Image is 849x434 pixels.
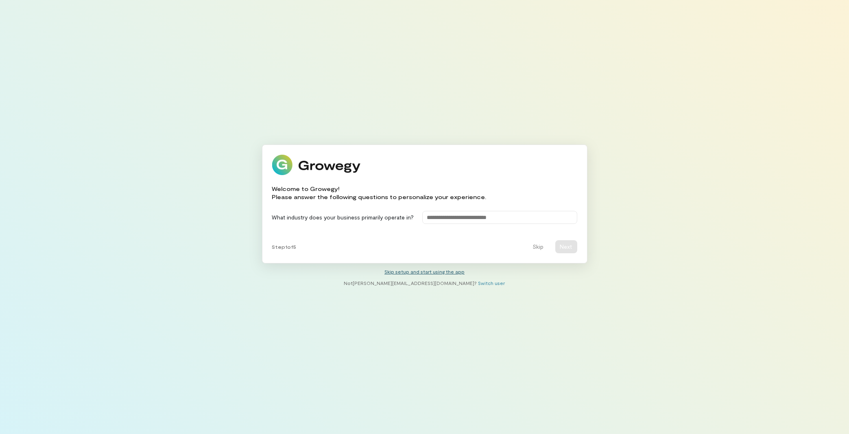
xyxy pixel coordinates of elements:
[555,240,577,253] button: Next
[272,213,414,221] label: What industry does your business primarily operate in?
[528,240,549,253] button: Skip
[272,155,361,175] img: Growegy logo
[478,280,505,286] a: Switch user
[384,269,465,274] a: Skip setup and start using the app
[272,243,297,250] span: Step 1 of 5
[344,280,477,286] span: Not [PERSON_NAME][EMAIL_ADDRESS][DOMAIN_NAME] ?
[272,185,487,201] div: Welcome to Growegy! Please answer the following questions to personalize your experience.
